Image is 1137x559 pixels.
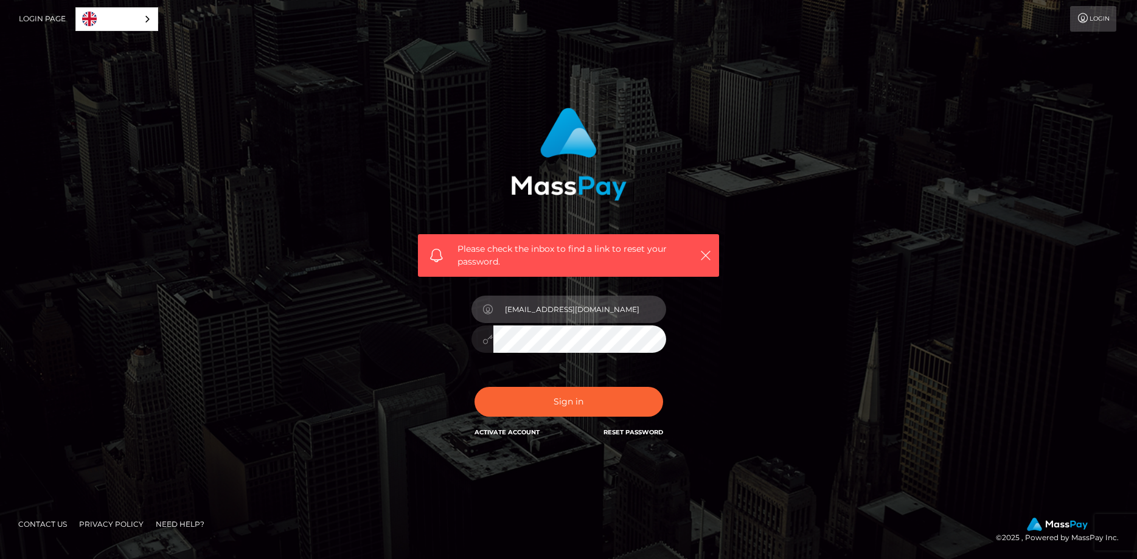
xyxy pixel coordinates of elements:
[603,428,663,436] a: Reset Password
[457,243,680,268] span: Please check the inbox to find a link to reset your password.
[1070,6,1116,32] a: Login
[475,387,663,417] button: Sign in
[75,7,158,31] aside: Language selected: English
[75,7,158,31] div: Language
[996,518,1128,544] div: © 2025 , Powered by MassPay Inc.
[76,8,158,30] a: English
[19,6,66,32] a: Login Page
[13,515,72,533] a: Contact Us
[493,296,666,323] input: E-mail...
[1027,518,1088,531] img: MassPay
[475,428,540,436] a: Activate Account
[511,108,627,201] img: MassPay Login
[74,515,148,533] a: Privacy Policy
[151,515,209,533] a: Need Help?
